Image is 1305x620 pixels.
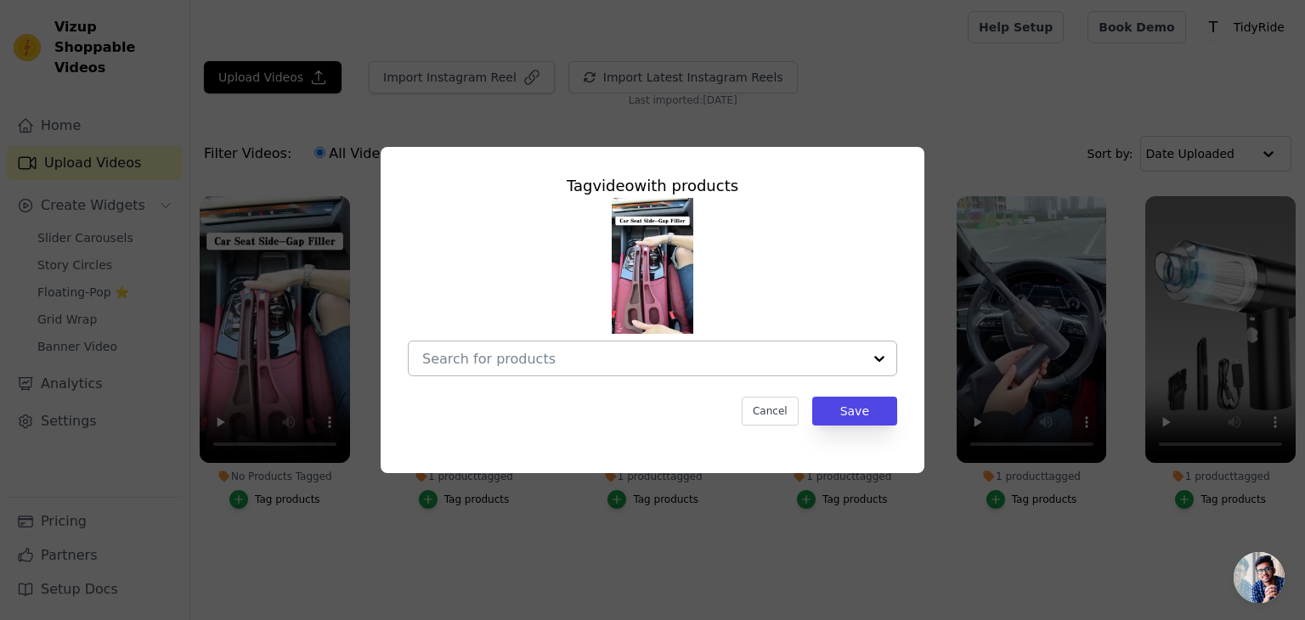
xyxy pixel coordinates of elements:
img: reel-preview-xwgu8f-v2.myshopify.com-3698991771320387754_65793406491.jpeg [612,198,693,334]
button: Save [812,397,897,426]
button: Cancel [742,397,799,426]
a: Open chat [1234,552,1285,603]
div: Tag video with products [408,174,897,198]
input: Search for products [422,351,862,367]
